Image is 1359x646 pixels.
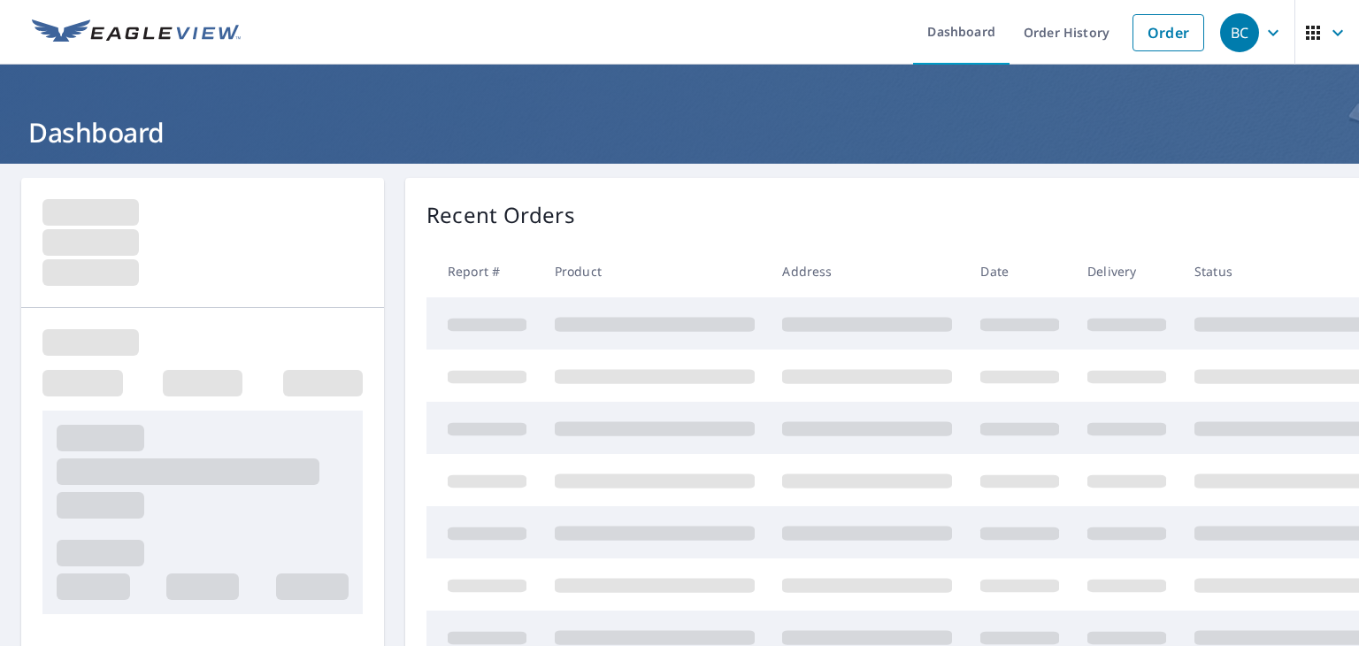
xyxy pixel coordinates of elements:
div: BC [1220,13,1259,52]
img: EV Logo [32,19,241,46]
th: Address [768,245,966,297]
th: Date [966,245,1073,297]
th: Report # [426,245,541,297]
h1: Dashboard [21,114,1338,150]
th: Delivery [1073,245,1180,297]
a: Order [1132,14,1204,51]
th: Product [541,245,769,297]
p: Recent Orders [426,199,575,231]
